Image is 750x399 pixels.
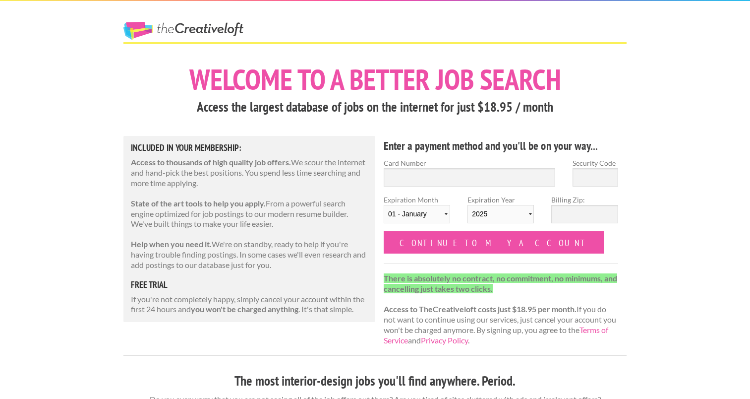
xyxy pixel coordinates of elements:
[551,195,618,205] label: Billing Zip:
[131,199,266,208] strong: State of the art tools to help you apply.
[384,195,450,231] label: Expiration Month
[131,143,368,152] h5: Included in Your Membership:
[131,157,368,188] p: We scour the internet and hand-pick the best positions. You spend less time searching and more ti...
[384,304,577,314] strong: Access to TheCreativeloft costs just $18.95 per month.
[131,199,368,229] p: From a powerful search engine optimized for job postings to our modern resume builder. We've buil...
[191,304,298,314] strong: you won't be charged anything
[123,22,243,40] a: The Creative Loft
[131,239,212,249] strong: Help when you need it.
[123,98,627,117] h3: Access the largest database of jobs on the internet for just $18.95 / month
[123,65,627,94] h1: Welcome to a better job search
[384,273,618,346] p: If you do not want to continue using our services, just cancel your account you won't be charged ...
[384,273,617,293] strong: There is absolutely no contract, no commitment, no minimums, and cancelling just takes two clicks.
[384,231,604,254] input: Continue to my account
[384,138,618,154] h4: Enter a payment method and you'll be on your way...
[421,335,468,345] a: Privacy Policy
[573,158,618,168] label: Security Code
[467,205,534,223] select: Expiration Year
[131,294,368,315] p: If you're not completely happy, simply cancel your account within the first 24 hours and . It's t...
[384,205,450,223] select: Expiration Month
[384,158,555,168] label: Card Number
[131,239,368,270] p: We're on standby, ready to help if you're having trouble finding postings. In some cases we'll ev...
[384,325,608,345] a: Terms of Service
[467,195,534,231] label: Expiration Year
[131,157,291,167] strong: Access to thousands of high quality job offers.
[123,372,627,391] h3: The most interior-design jobs you'll find anywhere. Period.
[131,280,368,289] h5: free trial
